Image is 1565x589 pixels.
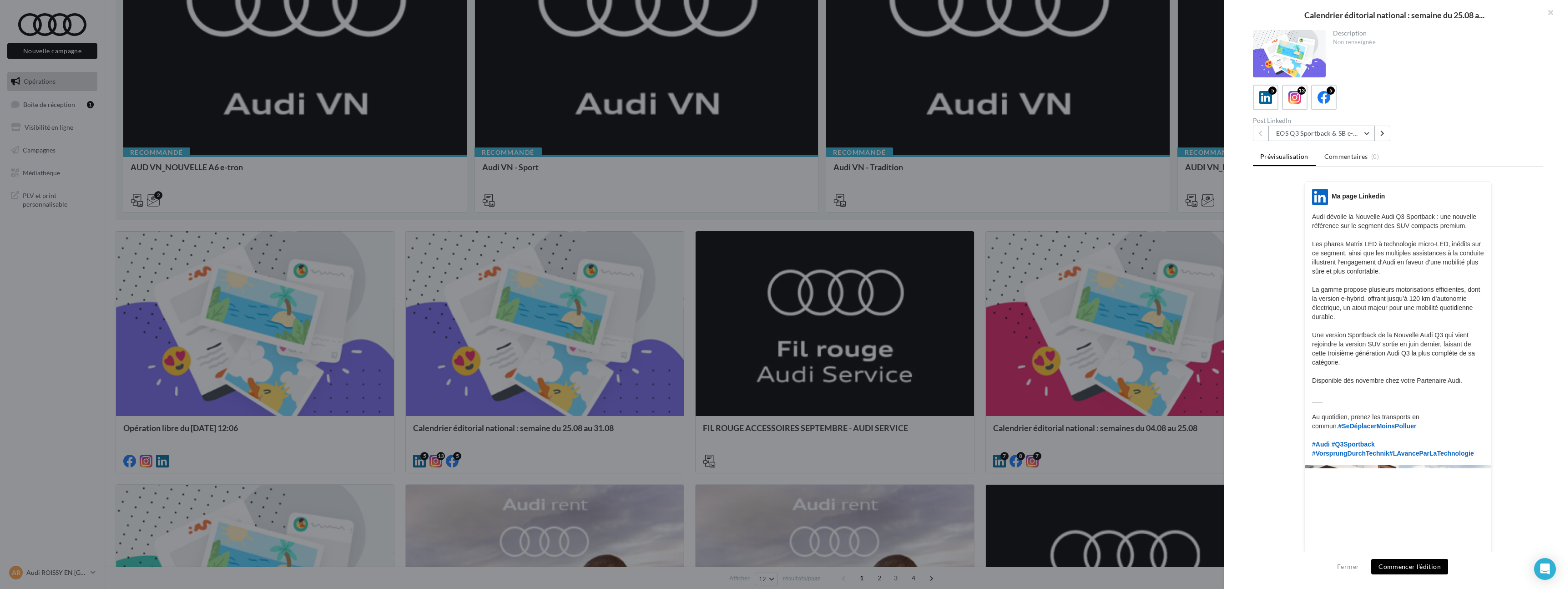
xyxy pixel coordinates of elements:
span: Calendrier éditorial national : semaine du 25.08 a... [1304,11,1484,19]
span: #Q3Sportback [1332,441,1375,448]
p: Audi dévoile la Nouvelle Audi Q3 Sportback : une nouvelle référence sur le segment des SUV compac... [1312,212,1484,458]
div: Post LinkedIn [1253,117,1394,124]
span: #VorsprungDurchTechnik [1312,450,1389,457]
span: Commentaires [1324,152,1368,161]
div: Non renseignée [1333,38,1536,46]
div: 13 [1297,86,1306,95]
span: (0) [1371,153,1379,160]
div: Ma page Linkedin [1332,192,1385,201]
span: #SeDéplacerMoinsPolluer [1338,422,1417,430]
div: Open Intercom Messenger [1534,558,1556,580]
span: #Audi [1312,441,1330,448]
div: Description [1333,30,1536,36]
span: #LAvanceParLaTechnologie [1389,450,1474,457]
button: Commencer l'édition [1371,559,1448,574]
button: EOS Q3 Sportback & SB e-Hybrid [1268,126,1375,141]
button: Fermer [1333,561,1363,572]
div: 5 [1327,86,1335,95]
div: 5 [1268,86,1277,95]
